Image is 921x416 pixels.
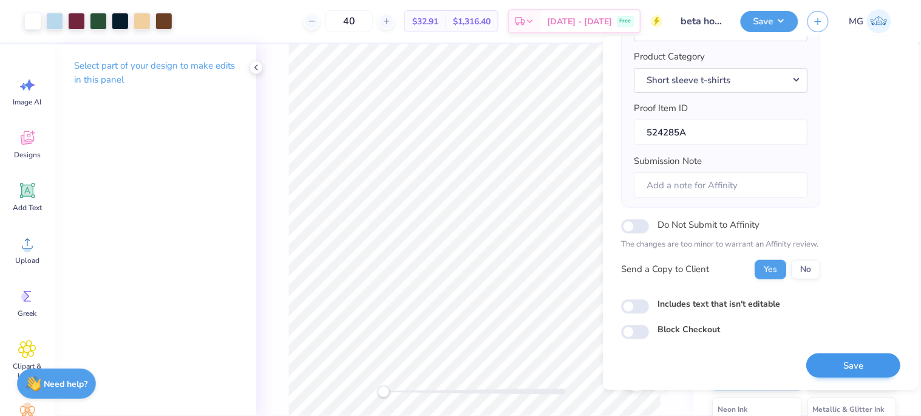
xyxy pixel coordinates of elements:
button: Yes [755,260,786,279]
span: Free [620,17,631,26]
span: Neon Ink [718,403,748,415]
input: Add a note for Affinity [634,172,807,199]
span: $1,316.40 [453,15,491,28]
span: MG [849,15,864,29]
span: Add Text [13,203,42,213]
div: Send a Copy to Client [621,262,709,276]
input: Untitled Design [672,9,732,33]
span: Clipart & logos [7,361,47,381]
label: Submission Note [634,154,702,168]
span: $32.91 [412,15,438,28]
label: Includes text that isn't editable [658,298,780,310]
span: Designs [14,150,41,160]
input: – – [325,10,373,32]
button: Short sleeve t-shirts [634,68,807,93]
strong: Need help? [44,378,88,390]
label: Block Checkout [658,323,720,336]
button: Save [806,353,900,378]
button: Beta Theta Pi [634,16,807,41]
button: Save [741,11,798,32]
span: Metallic & Glitter Ink [814,403,885,415]
p: The changes are too minor to warrant an Affinity review. [621,239,820,251]
label: Product Category [634,50,705,64]
p: Select part of your design to make edits in this panel [74,59,237,87]
div: Accessibility label [378,386,390,398]
span: Image AI [13,97,42,107]
label: Proof Item ID [634,101,688,115]
img: Michael Galon [867,9,891,33]
span: Greek [18,309,37,318]
span: [DATE] - [DATE] [547,15,613,28]
button: No [791,260,820,279]
label: Do Not Submit to Affinity [658,217,760,233]
span: Upload [15,256,39,265]
a: MG [844,9,897,33]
